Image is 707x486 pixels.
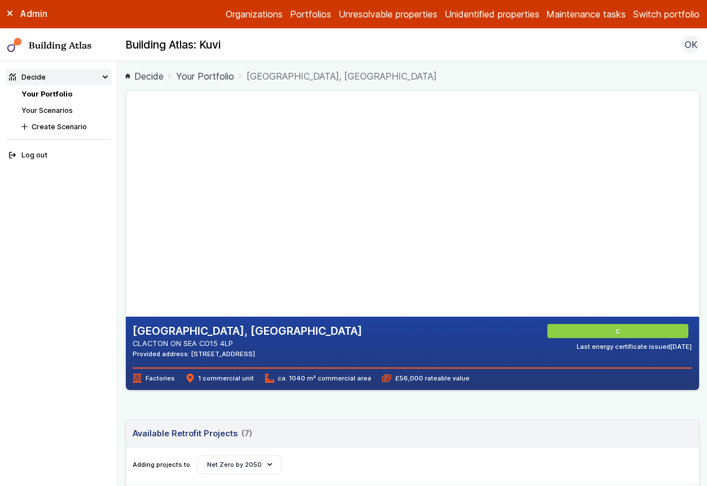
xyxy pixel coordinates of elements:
[684,38,697,51] span: OK
[176,69,234,83] a: Your Portfolio
[546,7,626,21] a: Maintenance tasks
[445,7,539,21] a: Unidentified properties
[577,342,692,351] div: Last energy certificate issued
[6,147,112,164] button: Log out
[617,327,622,336] span: C
[265,374,371,383] span: ca. 1040 m² commercial area
[133,338,362,349] address: CLACTON ON SEA CO15 4LP
[125,38,221,52] h2: Building Atlas: Kuvi
[670,343,692,351] time: [DATE]
[125,69,164,83] a: Decide
[241,427,252,440] span: (7)
[133,324,362,339] h2: [GEOGRAPHIC_DATA], [GEOGRAPHIC_DATA]
[290,7,331,21] a: Portfolios
[197,455,282,474] button: Net Zero by 2050
[133,374,174,383] span: Factories
[133,460,190,469] span: Adding projects to
[7,38,22,52] img: main-0bbd2752.svg
[133,427,252,440] h3: Available Retrofit Projects
[382,374,469,383] span: £56,000 rateable value
[682,36,700,54] button: OK
[247,69,437,83] span: [GEOGRAPHIC_DATA], [GEOGRAPHIC_DATA]
[339,7,437,21] a: Unresolvable properties
[633,7,700,21] button: Switch portfolio
[9,72,46,82] div: Decide
[21,106,73,115] a: Your Scenarios
[133,349,362,358] div: Provided address: [STREET_ADDRESS]
[6,69,112,85] summary: Decide
[226,7,283,21] a: Organizations
[186,374,254,383] span: 1 commercial unit
[21,90,72,98] a: Your Portfolio
[18,119,112,135] button: Create Scenario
